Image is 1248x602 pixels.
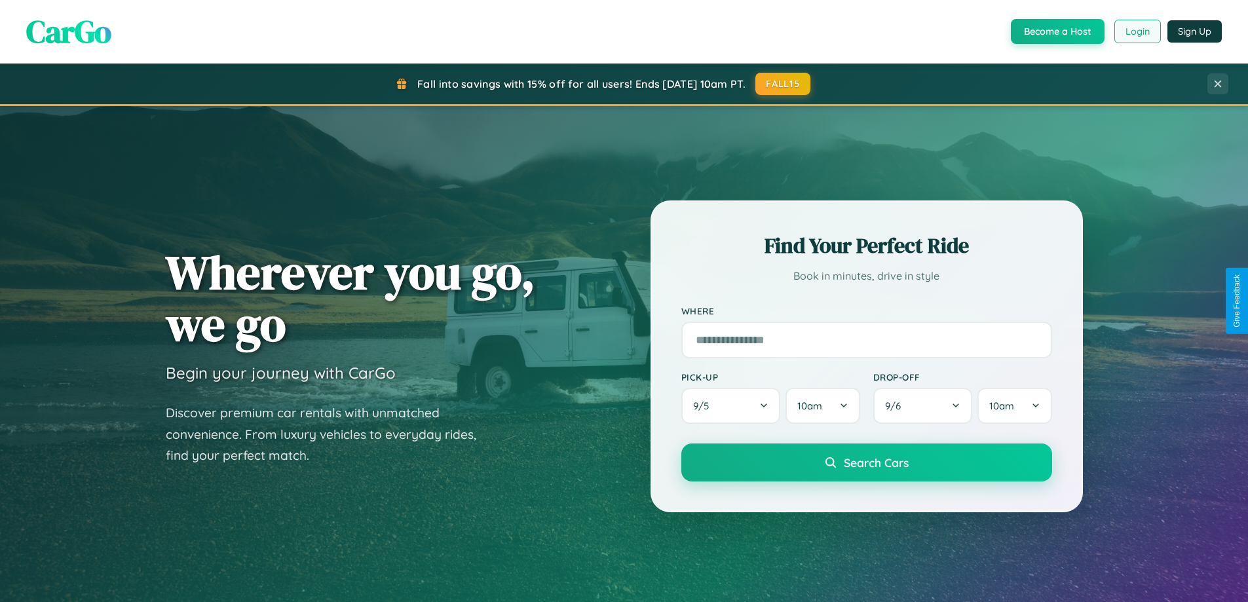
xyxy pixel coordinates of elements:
[417,77,746,90] span: Fall into savings with 15% off for all users! Ends [DATE] 10am PT.
[844,455,909,470] span: Search Cars
[681,231,1052,260] h2: Find Your Perfect Ride
[797,400,822,412] span: 10am
[873,371,1052,383] label: Drop-off
[873,388,973,424] button: 9/6
[166,402,493,466] p: Discover premium car rentals with unmatched convenience. From luxury vehicles to everyday rides, ...
[1114,20,1161,43] button: Login
[681,371,860,383] label: Pick-up
[681,388,781,424] button: 9/5
[1167,20,1222,43] button: Sign Up
[885,400,907,412] span: 9 / 6
[166,246,535,350] h1: Wherever you go, we go
[755,73,810,95] button: FALL15
[681,267,1052,286] p: Book in minutes, drive in style
[1232,274,1241,328] div: Give Feedback
[1011,19,1105,44] button: Become a Host
[166,363,396,383] h3: Begin your journey with CarGo
[785,388,860,424] button: 10am
[693,400,715,412] span: 9 / 5
[681,305,1052,316] label: Where
[681,443,1052,481] button: Search Cars
[989,400,1014,412] span: 10am
[977,388,1051,424] button: 10am
[26,10,111,53] span: CarGo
